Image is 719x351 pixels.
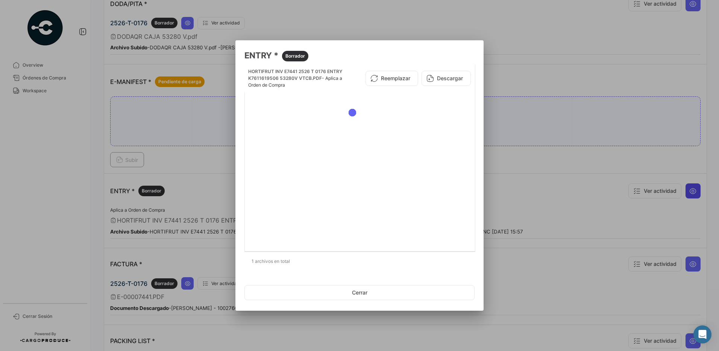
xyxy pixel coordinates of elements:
[244,252,475,271] div: 1 archivos en total
[244,49,475,61] h3: ENTRY *
[366,71,418,86] button: Reemplazar
[248,69,342,81] span: HORTIFRUT INV E7441 2526 T 0176 ENTRY K7611619506 53280V VTCB.PDF
[693,325,711,343] div: Abrir Intercom Messenger
[244,285,475,300] button: Cerrar
[285,53,305,60] span: Borrador
[422,71,471,86] button: Descargar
